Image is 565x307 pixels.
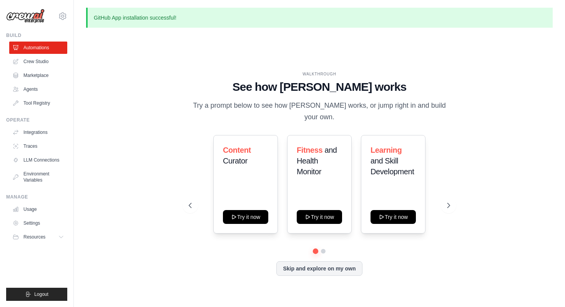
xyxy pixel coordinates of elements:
[189,71,450,77] div: WALKTHROUGH
[9,83,67,95] a: Agents
[371,210,416,224] button: Try it now
[276,261,362,276] button: Skip and explore on my own
[297,146,337,176] span: and Health Monitor
[9,97,67,109] a: Tool Registry
[223,210,268,224] button: Try it now
[23,234,45,240] span: Resources
[9,55,67,68] a: Crew Studio
[223,157,248,165] span: Curator
[6,117,67,123] div: Operate
[297,210,342,224] button: Try it now
[9,42,67,54] a: Automations
[223,146,251,154] span: Content
[189,80,450,94] h1: See how [PERSON_NAME] works
[9,217,67,229] a: Settings
[6,32,67,38] div: Build
[9,154,67,166] a: LLM Connections
[190,100,449,123] p: Try a prompt below to see how [PERSON_NAME] works, or jump right in and build your own.
[371,157,414,176] span: and Skill Development
[34,291,48,297] span: Logout
[9,168,67,186] a: Environment Variables
[9,69,67,82] a: Marketplace
[9,140,67,152] a: Traces
[371,146,402,154] span: Learning
[9,231,67,243] button: Resources
[6,9,45,23] img: Logo
[297,146,322,154] span: Fitness
[6,288,67,301] button: Logout
[86,8,553,28] p: GitHub App installation successful!
[6,194,67,200] div: Manage
[9,126,67,138] a: Integrations
[9,203,67,215] a: Usage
